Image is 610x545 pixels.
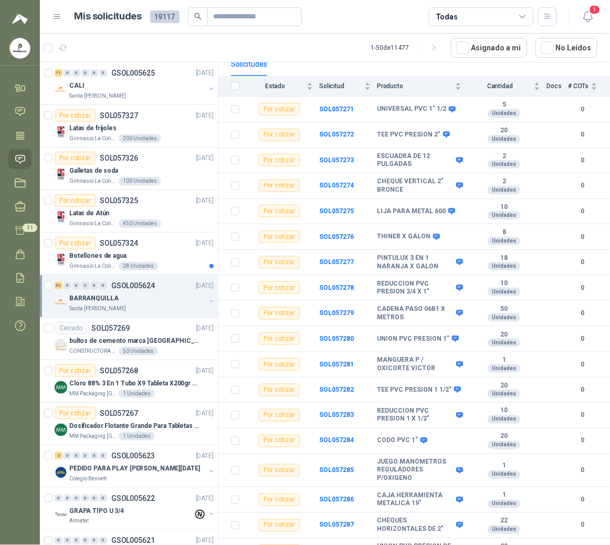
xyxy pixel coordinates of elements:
[196,153,214,163] p: [DATE]
[568,130,597,140] b: 0
[55,322,87,334] div: Cerrado
[55,211,67,224] img: Company Logo
[55,254,67,266] img: Company Logo
[319,131,354,138] a: SOL057272
[72,69,80,77] div: 0
[246,82,304,90] span: Estado
[488,470,520,479] div: Unidades
[111,282,155,289] p: GSOL005624
[259,281,300,294] div: Por cotizar
[99,452,107,459] div: 0
[488,186,520,194] div: Unidades
[319,467,354,474] b: SOL057285
[69,208,109,218] p: Latas de Atún
[119,134,161,143] div: 200 Unidades
[319,361,354,368] a: SOL057281
[377,233,430,241] b: THINER X GALON
[55,83,67,96] img: Company Logo
[99,69,107,77] div: 0
[111,537,155,544] p: GSOL005621
[468,517,540,526] b: 22
[319,233,354,240] a: SOL057276
[568,155,597,165] b: 0
[319,496,354,504] a: SOL057286
[72,452,80,459] div: 0
[488,211,520,219] div: Unidades
[72,495,80,502] div: 0
[377,517,454,533] b: CHEQUES HORIZONTALES DE 2"
[377,82,453,90] span: Producto
[55,364,96,377] div: Por cotizar
[69,262,117,270] p: Gimnasio La Colina
[568,520,597,530] b: 0
[111,495,155,502] p: GSOL005622
[55,237,96,249] div: Por cotizar
[377,76,468,97] th: Producto
[55,109,96,122] div: Por cotizar
[40,105,218,148] a: Por cotizarSOL057327[DATE] Company LogoLatas de frijolesGimnasio La Colina200 Unidades
[196,111,214,121] p: [DATE]
[64,282,71,289] div: 0
[8,221,31,240] a: 31
[55,69,62,77] div: 11
[119,432,155,441] div: 1 Unidades
[468,382,540,390] b: 20
[100,410,138,417] p: SOL057267
[69,134,117,143] p: Gimnasio La Colina
[69,251,127,261] p: Botellones de agua
[69,123,117,133] p: Latas de frijoles
[488,262,520,270] div: Unidades
[259,205,300,217] div: Por cotizar
[69,305,126,313] p: Santa [PERSON_NAME]
[259,409,300,422] div: Por cotizar
[100,154,138,162] p: SOL057326
[319,284,354,291] a: SOL057278
[72,282,80,289] div: 0
[119,347,158,355] div: 50 Unidades
[12,13,28,25] img: Logo peakr
[488,415,520,424] div: Unidades
[377,335,449,343] b: UNION PVC PRESION 1"
[81,495,89,502] div: 0
[10,38,30,58] img: Company Logo
[69,177,117,185] p: Gimnasio La Colina
[90,537,98,544] div: 0
[579,7,597,26] button: 1
[55,339,67,351] img: Company Logo
[55,466,67,479] img: Company Logo
[69,421,200,431] p: Dosificador Flotante Grande Para Tabletas De Cloro Humboldt
[377,152,454,169] b: ESCUADRA DE 12 PULGADAS
[55,282,62,289] div: 53
[55,194,96,207] div: Por cotizar
[319,386,354,393] a: SOL057282
[119,390,155,398] div: 1 Unidades
[319,207,354,215] a: SOL057275
[196,281,214,291] p: [DATE]
[64,495,71,502] div: 0
[196,238,214,248] p: [DATE]
[319,156,354,164] a: SOL057273
[259,256,300,269] div: Por cotizar
[568,206,597,216] b: 0
[468,407,540,415] b: 10
[55,279,216,313] a: 53 0 0 0 0 0 GSOL005624[DATE] Company LogoBARRANQUILLASanta [PERSON_NAME]
[436,11,458,23] div: Todas
[568,495,597,505] b: 0
[55,495,62,502] div: 0
[589,5,601,15] span: 1
[90,452,98,459] div: 0
[319,521,354,529] a: SOL057287
[81,452,89,459] div: 0
[259,154,300,166] div: Por cotizar
[319,106,354,113] b: SOL057271
[69,517,89,526] p: Almatec
[55,381,67,394] img: Company Logo
[377,407,454,424] b: REDUCCION PVC PRESION 1 X 1/2"
[69,506,124,516] p: GRAPA TIPO U 3/4
[55,449,216,483] a: 2 0 0 0 0 0 GSOL005623[DATE] Company LogoPEDIDO PARA PLAY [PERSON_NAME][DATE]Colegio Bennett
[319,82,362,90] span: Solicitud
[377,356,454,372] b: MANGUERA P / OXICORTE VICTOR
[468,228,540,237] b: 8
